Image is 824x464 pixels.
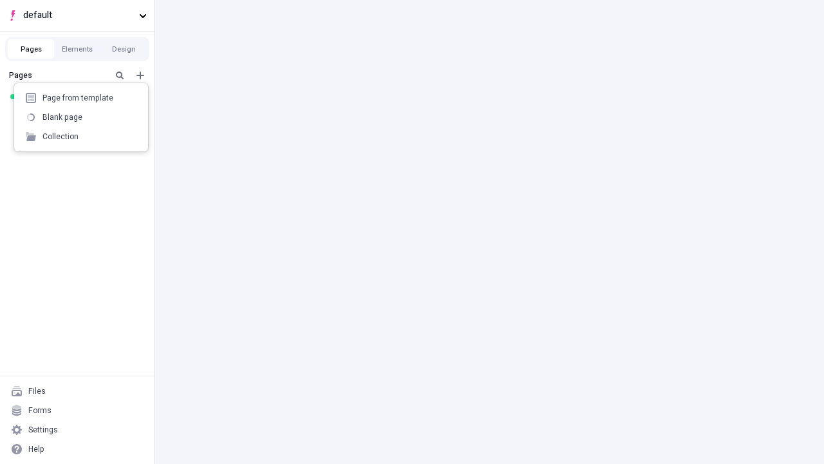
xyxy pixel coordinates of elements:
div: Blank page [42,112,82,122]
div: Settings [28,425,58,435]
div: Help [28,444,44,454]
div: Forms [28,405,51,416]
div: Page from template [42,93,113,103]
button: Elements [54,39,100,59]
button: Design [100,39,147,59]
span: default [23,8,134,23]
div: Collection [42,131,79,142]
div: Pages [9,70,107,81]
button: Pages [8,39,54,59]
div: Files [28,386,46,396]
button: Add new [133,68,148,83]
